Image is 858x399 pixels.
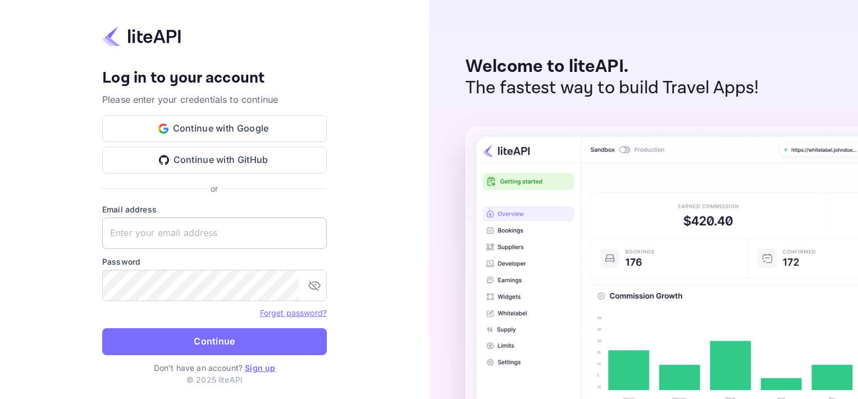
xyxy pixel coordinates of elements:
a: Sign up [245,363,275,373]
button: Continue with GitHub [102,147,327,174]
p: © 2025 liteAPI [186,374,243,386]
p: Don't have an account? [102,362,327,374]
h4: Log in to your account [102,69,327,88]
label: Password [102,256,327,267]
button: Continue [102,328,327,355]
a: Forget password? [260,308,327,318]
p: Welcome to liteAPI. [465,56,759,78]
p: or [211,183,218,194]
a: Forget password? [260,307,327,318]
p: The fastest way to build Travel Apps! [465,78,759,99]
p: Please enter your credentials to continue [102,93,327,106]
button: toggle password visibility [303,274,326,297]
label: Email address [102,203,327,215]
img: liteapi [102,25,181,47]
button: Continue with Google [102,115,327,142]
input: Enter your email address [102,217,327,249]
